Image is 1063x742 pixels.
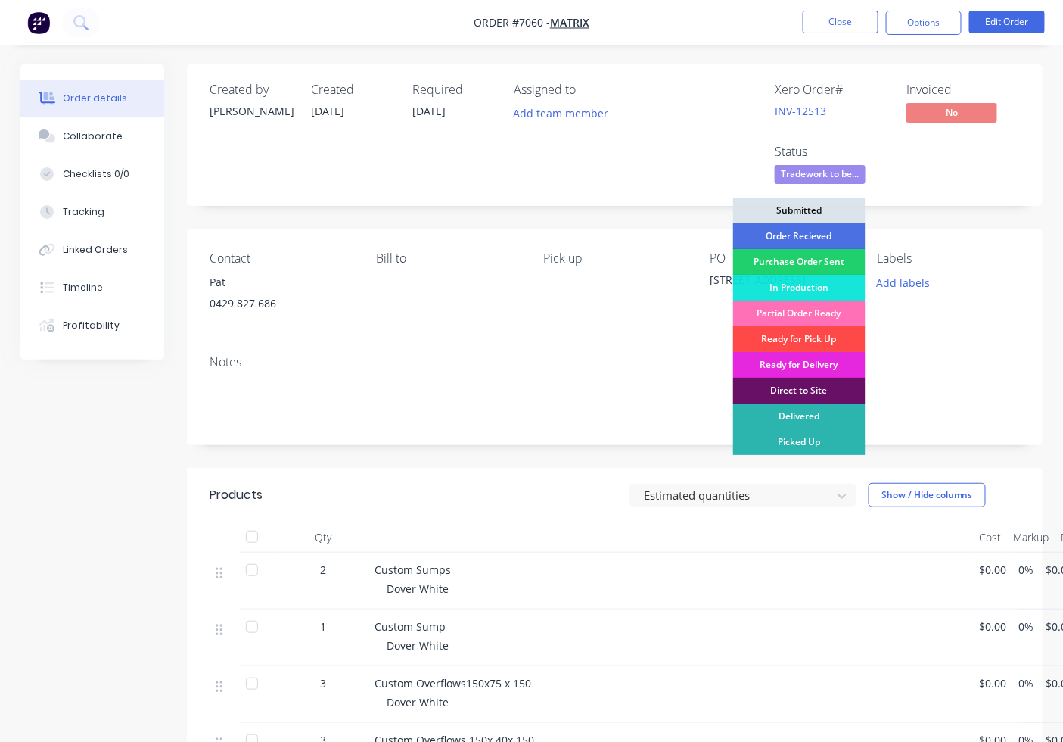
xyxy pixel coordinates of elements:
span: Custom Overflows150x75 x 150 [375,676,531,691]
div: Order Recieved [733,223,866,249]
span: 0% [1019,675,1034,691]
div: Products [210,486,263,504]
a: Matrix [550,16,589,30]
div: 0429 827 686 [210,293,353,314]
span: [DATE] [311,104,344,118]
div: Notes [210,355,1020,369]
button: Options [886,11,962,35]
div: Direct to Site [733,378,866,404]
span: No [906,103,997,122]
button: Edit Order [969,11,1045,33]
span: Dover White [387,581,449,596]
button: Add labels [869,272,938,292]
span: Dover White [387,638,449,653]
button: Order details [20,79,164,117]
div: Purchase Order Sent [733,249,866,275]
span: $0.00 [980,619,1007,634]
button: Tracking [20,193,164,231]
button: Add team member [505,103,617,123]
div: Pick up [543,251,686,266]
button: Checklists 0/0 [20,155,164,193]
div: PO [710,251,853,266]
button: Show / Hide columns [869,483,986,507]
div: Order details [63,92,127,105]
div: Cost [974,522,1008,553]
div: Qty [278,522,368,553]
div: Contact [210,251,353,266]
span: $0.00 [980,562,1007,578]
div: Invoiced [906,83,1020,97]
div: Markup [1008,522,1055,553]
a: INV-12513 [775,104,826,118]
span: Order #7060 - [474,16,550,30]
span: 1 [320,619,326,634]
button: Timeline [20,269,164,307]
div: Created [311,83,394,97]
span: $0.00 [980,675,1007,691]
button: Tradework to be... [775,165,866,188]
span: Tradework to be... [775,165,866,184]
div: Picked Up [733,429,866,455]
div: [STREET_ADDRESS] [710,272,853,293]
div: Labels [877,251,1020,266]
div: Timeline [63,281,103,295]
div: Partial Order Ready [733,301,866,326]
span: 0% [1019,619,1034,634]
div: Tracking [63,205,104,219]
span: 0% [1019,562,1034,578]
div: Pat [210,272,353,293]
span: Dover White [387,695,449,709]
span: Custom Sump [375,619,446,634]
img: Factory [27,11,50,34]
span: 3 [320,675,326,691]
div: Status [775,145,888,159]
div: Assigned to [514,83,665,97]
div: Submitted [733,198,866,223]
button: Linked Orders [20,231,164,269]
button: Profitability [20,307,164,344]
div: In Production [733,275,866,301]
div: Created by [210,83,293,97]
button: Add team member [514,103,617,123]
div: Delivered [733,404,866,429]
div: Collaborate [63,129,123,143]
button: Close [803,11,878,33]
div: Pat0429 827 686 [210,272,353,320]
div: Ready for Delivery [733,352,866,378]
div: Bill to [377,251,520,266]
button: Collaborate [20,117,164,155]
div: Ready for Pick Up [733,326,866,352]
span: 2 [320,562,326,578]
div: Xero Order # [775,83,888,97]
div: [PERSON_NAME] [210,103,293,119]
div: Profitability [63,319,120,332]
span: Custom Sumps [375,563,451,577]
div: Linked Orders [63,243,128,257]
div: Required [412,83,496,97]
span: [DATE] [412,104,446,118]
div: Checklists 0/0 [63,167,129,181]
